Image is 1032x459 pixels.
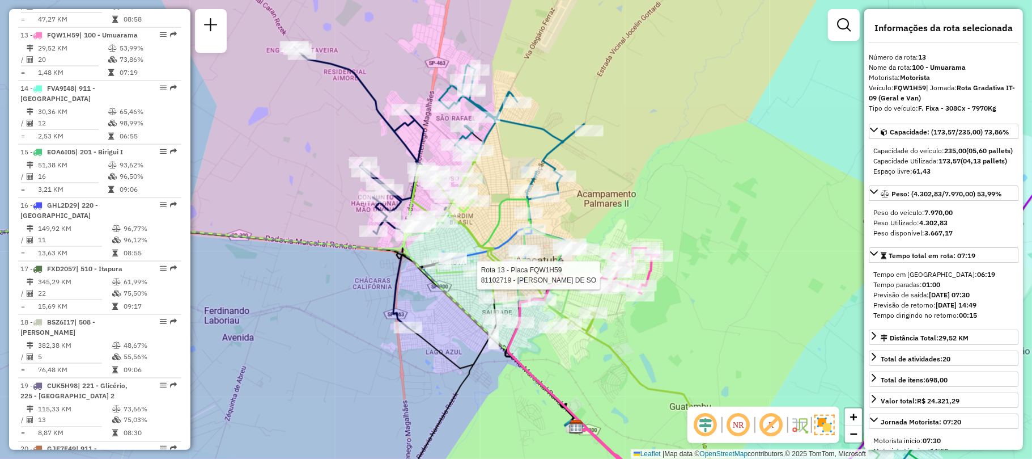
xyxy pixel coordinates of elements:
[869,330,1018,345] a: Distância Total:29,52 KM
[662,450,664,458] span: |
[27,162,33,169] i: Distância Total
[112,367,118,373] i: Tempo total em rota
[20,318,95,336] span: | 508 - [PERSON_NAME]
[123,247,177,259] td: 08:55
[37,159,108,171] td: 51,38 KM
[900,73,930,82] strong: Motorista
[917,397,959,405] strong: R$ 24.321,29
[890,128,1009,136] span: Capacidade: (173,57/235,00) 73,86%
[123,351,177,363] td: 55,56%
[75,148,123,156] span: | 201 - Birigui I
[869,203,1018,243] div: Peso: (4.302,83/7.970,00) 53,99%
[112,225,121,232] i: % de utilização do peso
[37,117,108,129] td: 12
[20,415,26,426] td: /
[119,184,176,195] td: 09:06
[160,265,167,272] em: Opções
[108,108,117,115] i: % de utilização do peso
[37,276,112,288] td: 345,29 KM
[123,428,177,439] td: 08:30
[791,416,809,434] img: Fluxo de ruas
[873,310,1014,321] div: Tempo dirigindo no retorno:
[564,419,579,433] img: 625 UDC Light Campus Universitário
[966,146,1013,155] strong: (05,60 pallets)
[160,445,167,452] em: Opções
[869,372,1018,387] a: Total de itens:698,00
[37,364,112,376] td: 76,48 KM
[938,334,969,342] span: 29,52 KM
[170,201,177,208] em: Rota exportada
[27,173,33,180] i: Total de Atividades
[27,45,33,52] i: Distância Total
[869,141,1018,181] div: Capacidade: (173,57/235,00) 73,86%
[20,201,98,220] span: | 220 - [GEOGRAPHIC_DATA]
[889,251,975,260] span: Tempo total em rota: 07:19
[112,430,118,437] i: Tempo total em rota
[873,436,1014,446] div: Motorista início:
[47,318,74,326] span: BSZ6I17
[869,73,1018,83] div: Motorista:
[944,146,966,155] strong: 235,00
[20,288,26,299] td: /
[37,301,112,312] td: 15,69 KM
[123,301,177,312] td: 09:17
[891,190,1002,198] span: Peso: (4.302,83/7.970,00) 53,99%
[112,342,121,349] i: % de utilização do peso
[119,43,176,54] td: 53,99%
[108,120,117,127] i: % de utilização da cubagem
[108,45,117,52] i: % de utilização do peso
[119,67,176,78] td: 07:19
[170,85,177,91] em: Rota exportada
[873,218,1014,228] div: Peso Utilizado:
[27,237,33,243] i: Total de Atividades
[123,288,177,299] td: 75,50%
[881,355,950,363] span: Total de atividades:
[37,288,112,299] td: 22
[869,23,1018,33] h4: Informações da rota selecionada
[119,117,176,129] td: 98,99%
[20,148,123,156] span: 15 -
[123,415,177,426] td: 75,03%
[170,318,177,325] em: Rota exportada
[569,420,584,435] img: CDD Araçatuba
[925,376,948,384] strong: 698,00
[20,318,95,336] span: 18 -
[27,342,33,349] i: Distância Total
[869,124,1018,139] a: Capacidade: (173,57/235,00) 73,86%
[119,159,176,171] td: 93,62%
[869,414,1018,429] a: Jornada Motorista: 07:20
[881,375,948,385] div: Total de itens:
[20,247,26,259] td: =
[160,148,167,155] em: Opções
[881,333,969,343] div: Distância Total:
[37,130,108,142] td: 2,53 KM
[76,264,122,273] span: | 510 - Itapura
[37,415,112,426] td: 13
[869,265,1018,325] div: Tempo total em rota: 07:19
[725,411,752,439] span: Ocultar NR
[112,290,121,297] i: % de utilização da cubagem
[20,351,26,363] td: /
[47,201,77,209] span: GHL2D29
[112,279,121,285] i: % de utilização do peso
[869,103,1018,113] div: Tipo do veículo:
[27,406,33,412] i: Distância Total
[20,84,95,103] span: 14 -
[20,428,26,439] td: =
[112,417,121,424] i: % de utilização da cubagem
[850,410,857,424] span: +
[37,340,112,351] td: 382,38 KM
[20,201,98,220] span: 16 -
[27,353,33,360] i: Total de Atividades
[912,63,966,71] strong: 100 - Umuarama
[112,353,121,360] i: % de utilização da cubagem
[47,31,79,39] span: FQW1H59
[123,276,177,288] td: 61,99%
[894,83,926,92] strong: FQW1H59
[20,14,26,25] td: =
[37,247,112,259] td: 13,63 KM
[20,54,26,65] td: /
[924,229,953,237] strong: 3.667,17
[119,106,176,117] td: 65,46%
[170,265,177,272] em: Rota exportada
